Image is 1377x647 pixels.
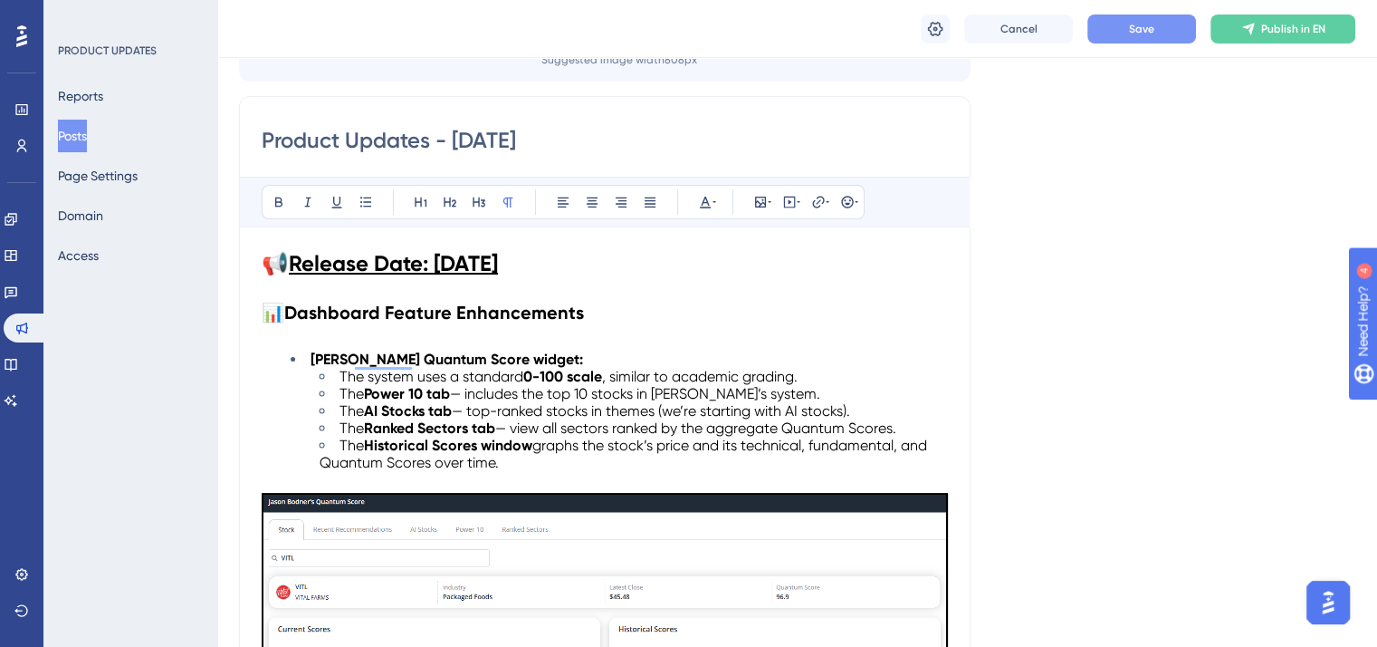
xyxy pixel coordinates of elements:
strong: 0-100 scale [523,368,602,385]
button: Access [58,239,99,272]
strong: Historical Scores window [364,437,532,454]
strong: [PERSON_NAME] Quantum Score widget: [311,351,583,368]
input: Post Title [262,126,948,155]
span: price and its technical, fundamental, and Quantum Scores over time. [320,437,931,471]
span: 📊 [262,302,284,323]
span: , similar to academic grading. [602,368,798,385]
div: 4 [126,9,131,24]
span: Publish in EN [1261,22,1325,36]
strong: Power 10 tab [364,385,450,402]
strong: Dashboard Feature Enhancements [284,302,584,323]
iframe: UserGuiding AI Assistant Launcher [1301,575,1355,630]
button: Cancel [964,14,1073,43]
button: Publish in EN [1210,14,1355,43]
span: — view all sectors ranked by the aggregate Quantum Scores. [495,420,896,437]
button: Domain [58,199,103,232]
span: Cancel [1000,22,1038,36]
span: graphs the stock’s [532,437,653,454]
div: PRODUCT UPDATES [58,43,157,58]
span: Need Help? [43,5,113,26]
button: Save [1087,14,1196,43]
span: — includes the top 10 stocks in [PERSON_NAME]’s system. [450,385,820,402]
span: — top-ranked stocks in themes (we’re starting with AI stocks). [452,402,850,420]
button: Page Settings [58,159,138,192]
span: The system uses a standard [339,368,523,385]
button: Posts [58,120,87,152]
span: The [339,420,364,437]
button: Reports [58,80,103,112]
strong: AI Stocks tab [364,402,452,420]
span: 📢 [262,251,289,276]
span: The [339,437,364,454]
strong: Release Date: [DATE] [289,250,498,276]
span: The [339,402,364,420]
strong: Ranked Sectors tab [364,420,495,437]
span: Save [1129,22,1154,36]
span: The [339,385,364,402]
div: Suggested image width 808 px [541,53,697,67]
